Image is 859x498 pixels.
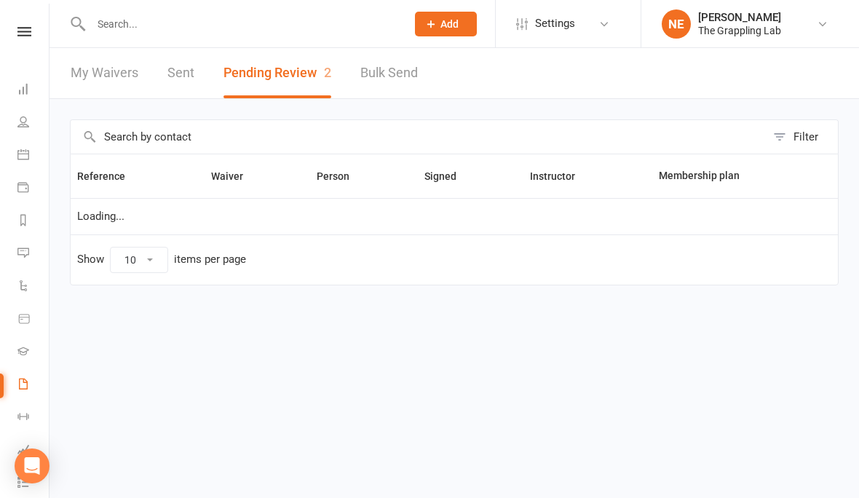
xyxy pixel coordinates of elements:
button: Filter [766,120,838,154]
div: Open Intercom Messenger [15,448,50,483]
span: Person [317,170,365,182]
th: Membership plan [652,154,815,198]
a: Payments [17,173,50,205]
a: Sent [167,48,194,98]
div: Filter [793,128,818,146]
button: Person [317,167,365,185]
a: Product Sales [17,304,50,336]
button: Instructor [530,167,591,185]
span: Reference [77,170,141,182]
a: Bulk Send [360,48,418,98]
span: Instructor [530,170,591,182]
div: Show [77,247,246,273]
a: People [17,107,50,140]
button: Signed [424,167,472,185]
input: Search... [87,14,396,34]
button: Waiver [211,167,259,185]
div: items per page [174,253,246,266]
span: Settings [535,7,575,40]
button: Pending Review2 [223,48,331,98]
span: Signed [424,170,472,182]
a: My Waivers [71,48,138,98]
td: Loading... [71,198,838,234]
a: Calendar [17,140,50,173]
a: Assessments [17,435,50,467]
div: [PERSON_NAME] [698,11,781,24]
span: Add [440,18,459,30]
button: Reference [77,167,141,185]
span: Waiver [211,170,259,182]
input: Search by contact [71,120,766,154]
a: Reports [17,205,50,238]
span: 2 [324,65,331,80]
div: The Grappling Lab [698,24,781,37]
button: Add [415,12,477,36]
div: NE [662,9,691,39]
a: Dashboard [17,74,50,107]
